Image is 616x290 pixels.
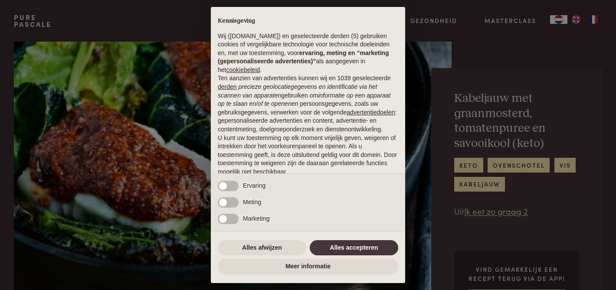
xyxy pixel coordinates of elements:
em: informatie op een apparaat op te slaan en/of te openen [218,92,391,108]
button: advertentiedoelen [347,108,395,117]
button: Alles afwijzen [218,240,306,256]
span: Meting [243,199,261,205]
span: Marketing [243,215,269,222]
p: U kunt uw toestemming op elk moment vrijelijk geven, weigeren of intrekken door het voorkeurenpan... [218,134,398,176]
em: precieze geolocatiegegevens en identificatie via het scannen van apparaten [218,83,377,99]
h2: Kennisgeving [218,17,398,25]
strong: ervaring, meting en “marketing (gepersonaliseerde advertenties)” [218,49,389,65]
p: Wij ([DOMAIN_NAME]) en geselecteerde derden (5) gebruiken cookies of vergelijkbare technologie vo... [218,32,398,75]
button: derden [218,83,237,91]
a: cookiebeleid [226,66,260,73]
button: Meer informatie [218,259,398,274]
p: Ten aanzien van advertenties kunnen wij en 1039 geselecteerde gebruiken om en persoonsgegevens, z... [218,74,398,134]
span: Ervaring [243,182,265,189]
button: Alles accepteren [310,240,398,256]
